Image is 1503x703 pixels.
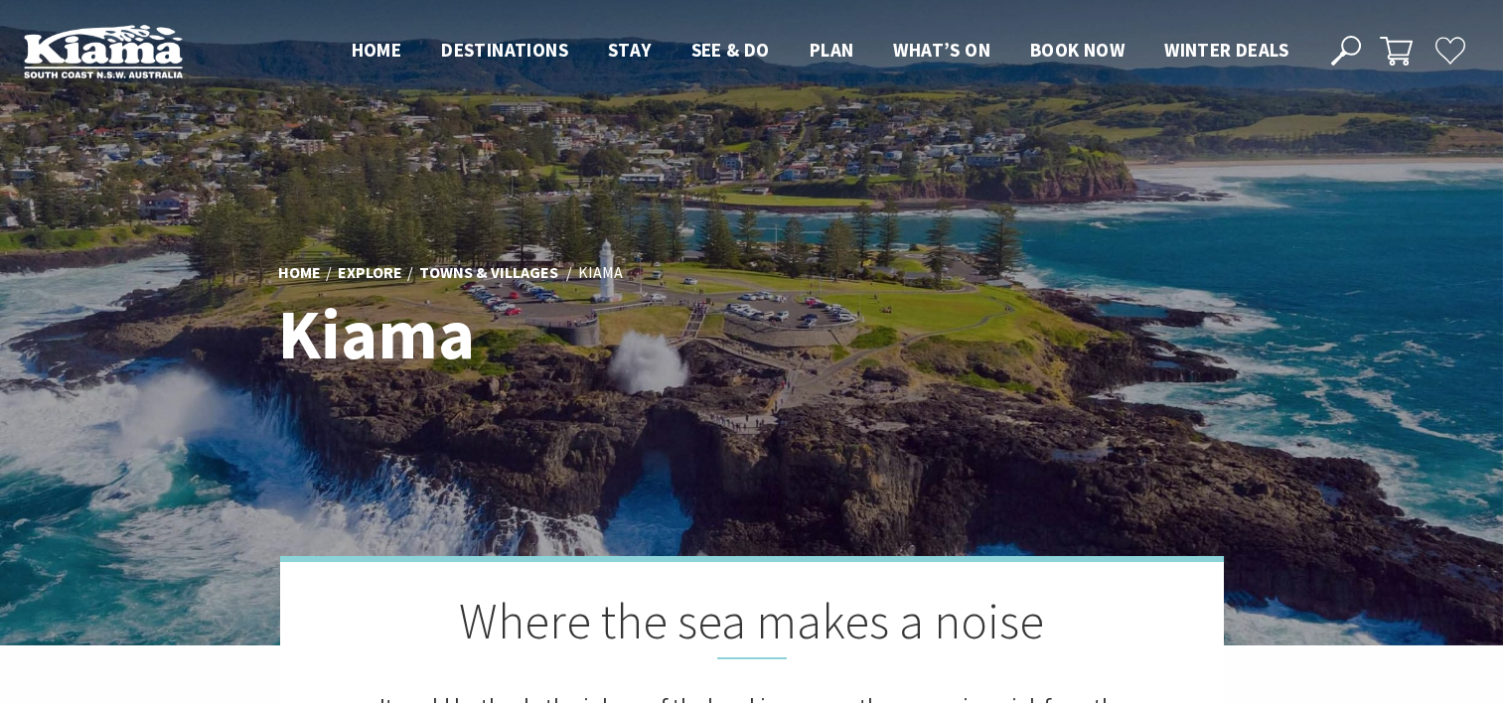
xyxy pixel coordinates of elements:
h2: Where the sea makes a noise [379,592,1125,659]
li: Kiama [578,260,623,286]
h1: Kiama [278,296,839,372]
a: Explore [338,262,402,284]
nav: Main Menu [332,35,1308,68]
span: Plan [810,38,854,62]
span: Book now [1030,38,1125,62]
a: Home [278,262,321,284]
span: What’s On [893,38,990,62]
span: Stay [608,38,652,62]
span: Destinations [441,38,568,62]
span: Home [352,38,402,62]
span: See & Do [691,38,770,62]
span: Winter Deals [1164,38,1288,62]
img: Kiama Logo [24,24,183,78]
a: Towns & Villages [419,262,558,284]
